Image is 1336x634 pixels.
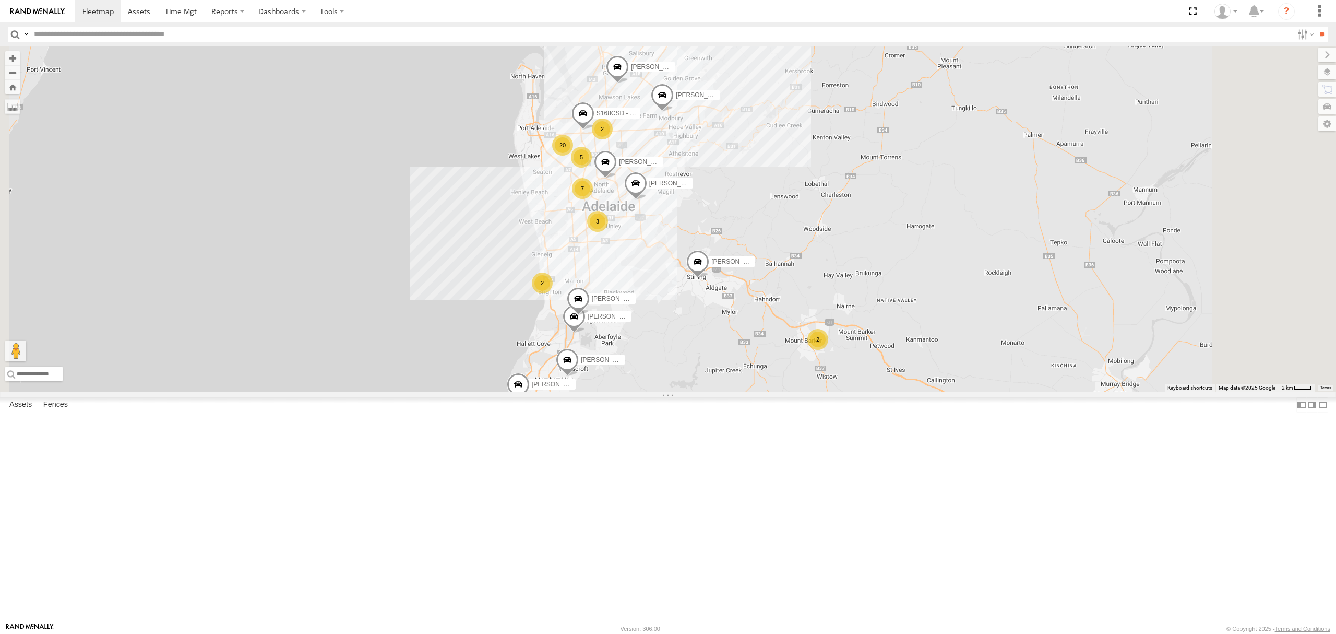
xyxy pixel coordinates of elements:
[1219,385,1275,391] span: Map data ©2025 Google
[6,624,54,634] a: Visit our Website
[1275,626,1330,632] a: Terms and Conditions
[1167,384,1212,392] button: Keyboard shortcuts
[1296,397,1307,413] label: Dock Summary Table to the Left
[22,27,30,42] label: Search Query
[5,341,26,361] button: Drag Pegman onto the map to open Street View
[10,8,65,15] img: rand-logo.svg
[649,180,701,187] span: [PERSON_NAME]
[552,135,573,156] div: 20
[1278,3,1295,20] i: ?
[38,397,73,412] label: Fences
[588,313,639,320] span: [PERSON_NAME]
[1279,384,1315,392] button: Map Scale: 2 km per 32 pixels
[597,110,684,117] span: S168CSD - Fridge It Spaceship
[676,91,727,99] span: [PERSON_NAME]
[571,147,592,168] div: 5
[592,296,643,303] span: [PERSON_NAME]
[1318,397,1328,413] label: Hide Summary Table
[1282,385,1293,391] span: 2 km
[532,273,553,293] div: 2
[5,80,20,94] button: Zoom Home
[5,99,20,114] label: Measure
[1320,386,1331,390] a: Terms (opens in new tab)
[621,626,660,632] div: Version: 306.00
[572,178,593,199] div: 7
[532,381,583,389] span: [PERSON_NAME]
[592,119,613,139] div: 2
[631,63,736,71] span: [PERSON_NAME] [PERSON_NAME]
[581,356,633,363] span: [PERSON_NAME]
[711,258,763,265] span: [PERSON_NAME]
[1293,27,1316,42] label: Search Filter Options
[1318,116,1336,131] label: Map Settings
[807,329,828,350] div: 2
[1307,397,1317,413] label: Dock Summary Table to the Right
[619,158,671,166] span: [PERSON_NAME]
[587,211,608,232] div: 3
[5,65,20,80] button: Zoom out
[1211,4,1241,19] div: Peter Lu
[5,51,20,65] button: Zoom in
[4,397,37,412] label: Assets
[1226,626,1330,632] div: © Copyright 2025 -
